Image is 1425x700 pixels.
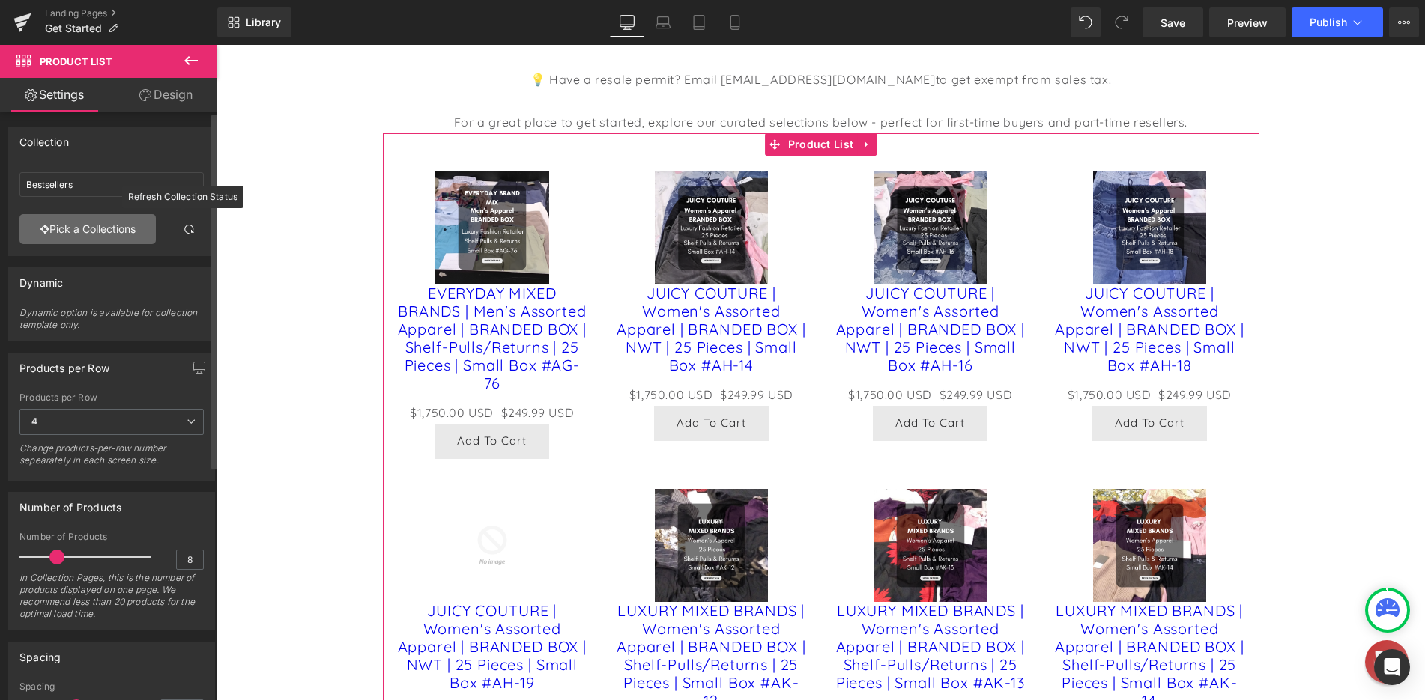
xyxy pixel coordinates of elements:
[1149,595,1192,639] div: Chat widget toggle
[19,681,204,692] div: Spacing
[641,88,660,111] a: Expand / Collapse
[942,339,1015,361] span: $249.99 USD
[438,361,552,396] button: Add To Cart
[717,7,753,37] a: Mobile
[112,78,220,112] a: Design
[1209,7,1286,37] a: Preview
[166,24,1043,46] p: 💡 Have a resale permit? Email [EMAIL_ADDRESS][DOMAIN_NAME]
[19,127,69,148] div: Collection
[1310,16,1347,28] span: Publish
[19,493,121,514] div: Number of Products
[438,126,552,240] img: JUICY COUTURE | Women's Assorted Apparel | BRANDED BOX | NWT | 25 Pieces | Small Box #AH-14
[632,342,715,357] span: $1,750.00 USD
[438,444,552,558] img: LUXURY MIXED BRANDS | Women's Assorted Apparel | BRANDED BOX | Shelf-Pulls/Returns | 25 Pieces | ...
[656,361,771,396] button: Add To Cart
[1374,649,1410,685] div: Open Intercom Messenger
[838,240,1028,329] a: JUICY COUTURE | Women's Assorted Apparel | BRANDED BOX | NWT | 25 Pieces | Small Box #AH-18
[1389,7,1419,37] button: More
[568,88,641,111] span: Product List
[1161,15,1185,31] span: Save
[122,186,243,208] div: Refresh Collection Status
[19,642,61,663] div: Spacing
[19,353,109,374] div: Products per Row
[400,240,590,329] a: JUICY COUTURE | Women's Assorted Apparel | BRANDED BOX | NWT | 25 Pieces | Small Box #AH-14
[181,557,371,647] a: JUICY COUTURE | Women's Assorted Apparel | BRANDED BOX | NWT | 25 Pieces | Small Box #AH-19
[181,240,371,347] a: EVERYDAY MIXED BRANDS | Men's Assorted Apparel | BRANDED BOX | Shelf-Pulls/Returns | 25 Pieces | ...
[31,416,37,427] b: 4
[851,342,935,357] span: $1,750.00 USD
[45,22,102,34] span: Get Started
[19,532,204,542] div: Number of Products
[218,379,333,414] button: Add To Cart
[620,240,809,329] a: JUICY COUTURE | Women's Assorted Apparel | BRANDED BOX | NWT | 25 Pieces | Small Box #AH-16
[19,442,204,476] div: Change products-per-row number sepearately in each screen size.
[40,55,112,67] span: Product List
[413,342,497,357] span: $1,750.00 USD
[681,7,717,37] a: Tablet
[723,339,796,361] span: $249.99 USD
[876,361,990,396] button: Add To Cart
[217,7,291,37] a: New Library
[1107,7,1137,37] button: Redo
[719,27,895,42] span: to get exempt from sales tax.
[657,444,771,558] img: LUXURY MIXED BRANDS | Women's Assorted Apparel | BRANDED BOX | Shelf-Pulls/Returns | 25 Pieces | ...
[645,7,681,37] a: Laptop
[19,268,63,289] div: Dynamic
[503,339,577,361] span: $249.99 USD
[877,444,990,558] img: LUXURY MIXED BRANDS | Women's Assorted Apparel | BRANDED BOX | Shelf-Pulls/Returns | 25 Pieces | ...
[1292,7,1383,37] button: Publish
[19,572,204,630] div: In Collection Pages, this is the number of products displayed on one page. We recommend less than...
[19,214,156,244] a: Pick a Collections
[45,7,217,19] a: Landing Pages
[620,557,809,647] a: LUXURY MIXED BRANDS | Women's Assorted Apparel | BRANDED BOX | Shelf-Pulls/Returns | 25 Pieces | ...
[285,357,358,379] span: $249.99 USD
[219,444,333,558] img: JUICY COUTURE | Women's Assorted Apparel | BRANDED BOX | NWT | 25 Pieces | Small Box #AH-19
[166,67,1043,88] p: For a great place to get started, explore our curated selections below - perfect for first-time b...
[838,557,1028,665] a: LUXURY MIXED BRANDS | Women's Assorted Apparel | BRANDED BOX | Shelf-Pulls/Returns | 25 Pieces | ...
[246,16,281,29] span: Library
[193,360,277,375] span: $1,750.00 USD
[19,307,204,341] div: Dynamic option is available for collection template only.
[400,557,590,665] a: LUXURY MIXED BRANDS | Women's Assorted Apparel | BRANDED BOX | Shelf-Pulls/Returns | 25 Pieces | ...
[657,126,771,240] img: JUICY COUTURE | Women's Assorted Apparel | BRANDED BOX | NWT | 25 Pieces | Small Box #AH-16
[219,126,333,240] img: EVERYDAY MIXED BRANDS | Men's Assorted Apparel | BRANDED BOX | Shelf-Pulls/Returns | 25 Pieces | ...
[1071,7,1101,37] button: Undo
[19,392,204,403] div: Products per Row
[1227,15,1268,31] span: Preview
[609,7,645,37] a: Desktop
[877,126,990,240] img: JUICY COUTURE | Women's Assorted Apparel | BRANDED BOX | NWT | 25 Pieces | Small Box #AH-18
